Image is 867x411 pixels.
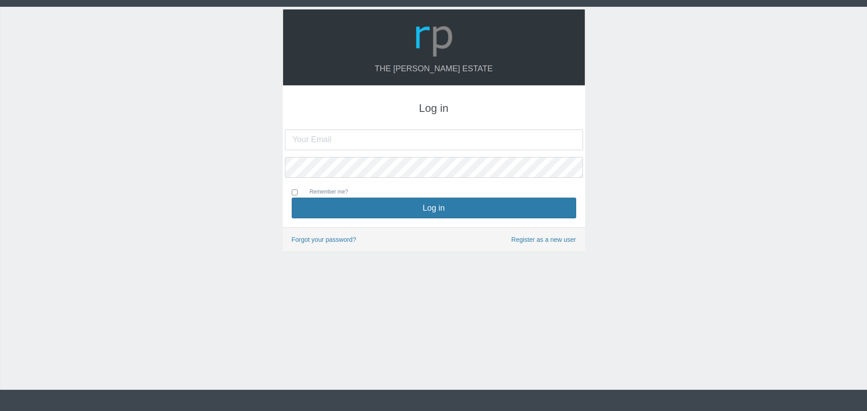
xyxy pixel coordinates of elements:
a: Register as a new user [511,235,576,245]
label: Remember me? [301,188,348,198]
img: Logo [412,16,456,60]
a: Forgot your password? [292,236,356,243]
input: Your Email [285,129,583,150]
button: Log in [292,198,576,218]
h3: Log in [292,102,576,114]
h4: The [PERSON_NAME] Estate [292,65,576,74]
input: Remember me? [292,189,298,195]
